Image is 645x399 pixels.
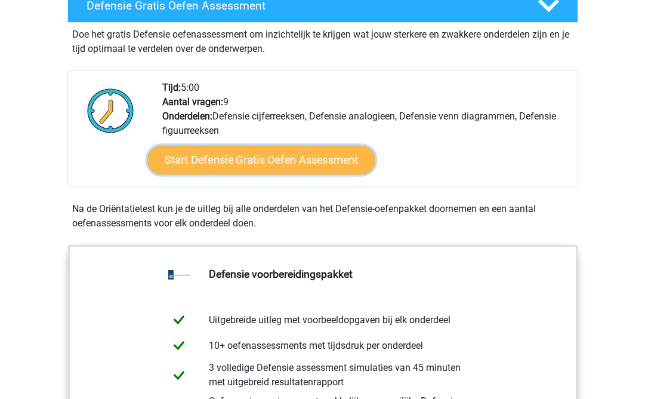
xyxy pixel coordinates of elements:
b: Aantal vragen: [162,96,223,108]
div: Doe het gratis Defensie oefenassessment om inzichtelijk te krijgen wat jouw sterkere en zwakkere ... [67,23,578,56]
b: Onderdelen: [162,111,212,122]
img: Klok [81,81,141,140]
div: 5:00 9 Defensie cijferreeksen, Defensie analogieen, Defensie venn diagrammen, Defensie figuurreeksen [153,81,577,187]
a: Start Defensie Gratis Oefen Assessment [147,146,375,174]
b: Tijd: [162,82,181,93]
div: Na de Oriëntatietest kun je de uitleg bij alle onderdelen van het Defensie-oefenpakket doornemen ... [67,202,578,231]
